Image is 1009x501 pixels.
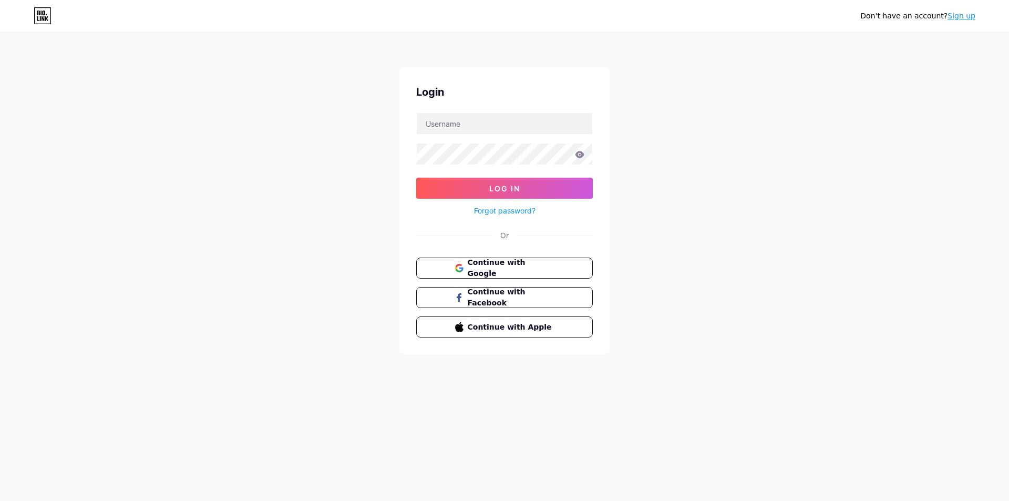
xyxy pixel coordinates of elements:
[416,258,593,279] button: Continue with Google
[948,12,975,20] a: Sign up
[489,184,520,193] span: Log In
[416,316,593,338] button: Continue with Apple
[468,287,554,309] span: Continue with Facebook
[416,178,593,199] button: Log In
[860,11,975,22] div: Don't have an account?
[417,113,592,134] input: Username
[474,205,536,216] a: Forgot password?
[416,84,593,100] div: Login
[468,257,554,279] span: Continue with Google
[500,230,509,241] div: Or
[468,322,554,333] span: Continue with Apple
[416,287,593,308] button: Continue with Facebook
